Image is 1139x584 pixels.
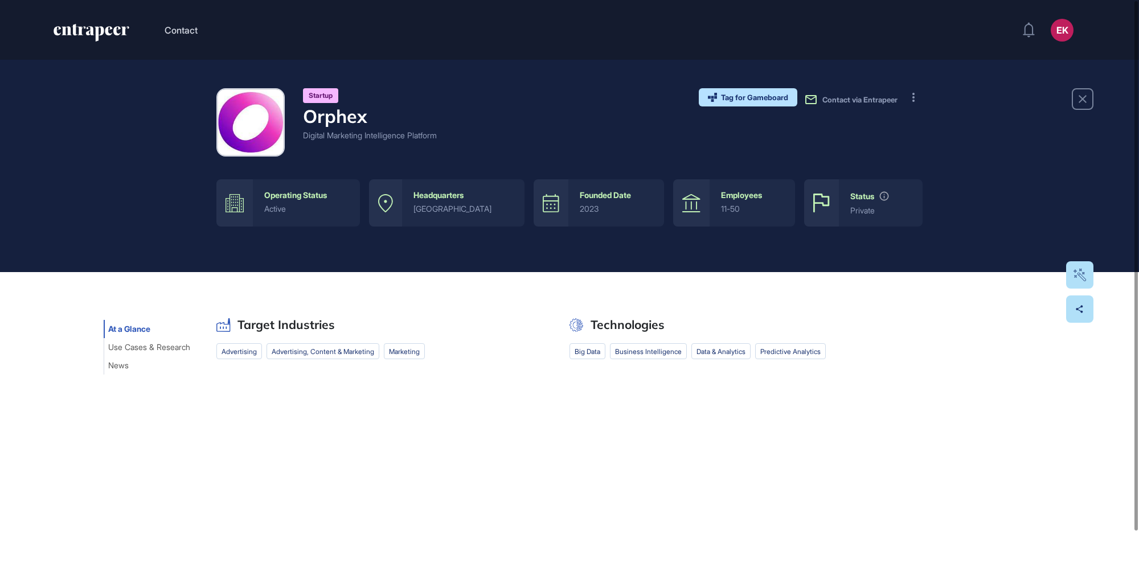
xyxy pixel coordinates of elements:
[1051,19,1074,42] button: EK
[850,192,874,201] div: Status
[216,343,262,359] li: advertising
[755,343,826,359] li: predictive analytics
[303,129,437,141] div: Digital Marketing Intelligence Platform
[104,338,195,356] button: Use Cases & Research
[610,343,687,359] li: business intelligence
[580,191,631,200] div: Founded Date
[721,191,762,200] div: Employees
[218,90,283,155] img: Orphex-logo
[264,191,327,200] div: Operating Status
[108,324,150,334] span: At a Glance
[721,94,788,101] span: Tag for Gameboard
[303,105,437,127] h4: Orphex
[237,318,335,332] h2: Target Industries
[104,320,155,338] button: At a Glance
[165,23,198,38] button: Contact
[591,318,665,332] h2: Technologies
[413,204,513,213] div: [GEOGRAPHIC_DATA]
[850,206,911,215] div: private
[413,191,464,200] div: Headquarters
[108,361,129,370] span: News
[580,204,653,213] div: 2023
[384,343,425,359] li: marketing
[569,343,605,359] li: big data
[104,356,133,375] button: News
[822,95,898,104] span: Contact via Entrapeer
[721,204,784,213] div: 11-50
[108,343,190,352] span: Use Cases & Research
[52,24,130,46] a: entrapeer-logo
[303,88,338,103] div: Startup
[264,204,349,213] div: active
[267,343,379,359] li: advertising, content & marketing
[804,93,898,106] button: Contact via Entrapeer
[691,343,751,359] li: data & analytics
